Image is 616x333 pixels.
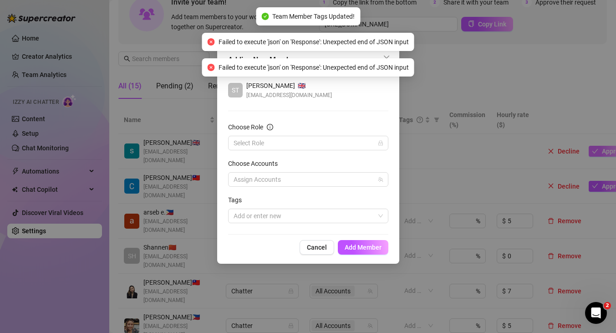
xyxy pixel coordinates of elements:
[345,244,382,251] span: Add Member
[378,140,383,146] span: lock
[378,177,383,182] span: team
[208,38,215,46] span: close-circle
[246,81,332,91] div: 🇬🇧
[261,13,269,20] span: check-circle
[246,91,332,100] span: [EMAIL_ADDRESS][DOMAIN_NAME]
[208,64,215,71] span: close-circle
[379,55,394,62] span: Close
[383,55,390,62] span: close
[272,11,355,21] span: Team Member Tags Updated!
[379,51,394,66] button: Close
[228,55,388,66] div: Adding New Member
[228,195,248,205] label: Tags
[219,37,409,47] span: Failed to execute 'json' on 'Response': Unexpected end of JSON input
[604,302,611,309] span: 2
[246,81,295,91] span: [PERSON_NAME]
[267,124,273,130] span: info-circle
[232,85,239,95] span: ST
[228,122,263,132] div: Choose Role
[585,302,607,324] iframe: Intercom live chat
[338,240,388,255] button: Add Member
[219,62,409,72] span: Failed to execute 'json' on 'Response': Unexpected end of JSON input
[228,159,284,169] label: Choose Accounts
[300,240,334,255] button: Cancel
[307,244,327,251] span: Cancel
